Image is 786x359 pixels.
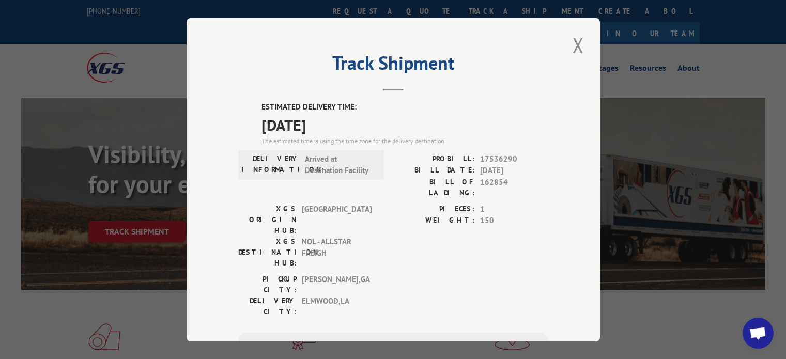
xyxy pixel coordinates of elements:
label: PICKUP CITY: [238,273,297,295]
span: 150 [480,215,548,227]
button: Close modal [569,31,587,59]
span: [DATE] [480,165,548,177]
span: NOL - ALLSTAR FREIGH [302,236,372,268]
label: XGS ORIGIN HUB: [238,203,297,236]
span: [GEOGRAPHIC_DATA] [302,203,372,236]
h2: Track Shipment [238,56,548,75]
label: PIECES: [393,203,475,215]
span: 162854 [480,176,548,198]
label: WEIGHT: [393,215,475,227]
span: ELMWOOD , LA [302,295,372,317]
label: ESTIMATED DELIVERY TIME: [261,101,548,113]
span: 1 [480,203,548,215]
a: Open chat [743,318,774,349]
label: DELIVERY INFORMATION: [241,153,300,176]
span: 17536290 [480,153,548,165]
label: DELIVERY CITY: [238,295,297,317]
span: Arrived at Destination Facility [305,153,375,176]
label: BILL OF LADING: [393,176,475,198]
div: The estimated time is using the time zone for the delivery destination. [261,136,548,145]
span: [DATE] [261,113,548,136]
span: [PERSON_NAME] , GA [302,273,372,295]
label: XGS DESTINATION HUB: [238,236,297,268]
label: PROBILL: [393,153,475,165]
label: BILL DATE: [393,165,475,177]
